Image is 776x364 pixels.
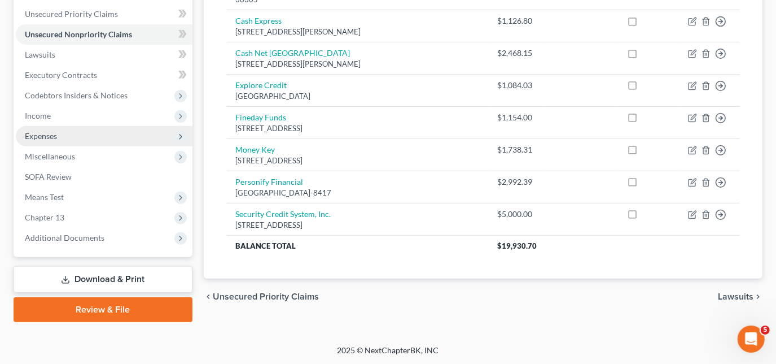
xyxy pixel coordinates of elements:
[25,233,104,242] span: Additional Documents
[16,45,192,65] a: Lawsuits
[497,80,536,91] div: $1,084.03
[718,292,762,301] button: Lawsuits chevron_right
[235,48,350,58] a: Cash Net [GEOGRAPHIC_DATA]
[226,235,488,255] th: Balance Total
[25,111,51,120] span: Income
[235,155,479,166] div: [STREET_ADDRESS]
[235,16,282,25] a: Cash Express
[16,4,192,24] a: Unsecured Priority Claims
[235,27,479,37] div: [STREET_ADDRESS][PERSON_NAME]
[204,292,319,301] button: chevron_left Unsecured Priority Claims
[25,9,118,19] span: Unsecured Priority Claims
[497,176,536,188] div: $2,992.39
[16,24,192,45] a: Unsecured Nonpriority Claims
[25,151,75,161] span: Miscellaneous
[25,192,64,202] span: Means Test
[25,213,64,222] span: Chapter 13
[761,326,770,335] span: 5
[25,29,132,39] span: Unsecured Nonpriority Claims
[235,177,303,187] a: Personify Financial
[16,65,192,85] a: Executory Contracts
[25,131,57,141] span: Expenses
[25,50,55,59] span: Lawsuits
[497,209,536,220] div: $5,000.00
[235,112,286,122] a: Fineday Funds
[213,292,319,301] span: Unsecured Priority Claims
[497,112,536,123] div: $1,154.00
[497,15,536,27] div: $1,126.80
[14,297,192,322] a: Review & File
[16,167,192,187] a: SOFA Review
[235,123,479,134] div: [STREET_ADDRESS]
[497,47,536,59] div: $2,468.15
[235,80,287,90] a: Explore Credit
[25,70,97,80] span: Executory Contracts
[14,266,192,293] a: Download & Print
[204,292,213,301] i: chevron_left
[235,91,479,102] div: [GEOGRAPHIC_DATA]
[25,90,128,100] span: Codebtors Insiders & Notices
[753,292,762,301] i: chevron_right
[718,292,753,301] span: Lawsuits
[235,188,479,198] div: [GEOGRAPHIC_DATA]-8417
[497,241,537,250] span: $19,930.70
[235,209,331,219] a: Security Credit System, Inc.
[497,144,536,155] div: $1,738.31
[738,326,765,353] iframe: Intercom live chat
[235,220,479,231] div: [STREET_ADDRESS]
[235,59,479,70] div: [STREET_ADDRESS][PERSON_NAME]
[25,172,72,181] span: SOFA Review
[235,145,275,154] a: Money Key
